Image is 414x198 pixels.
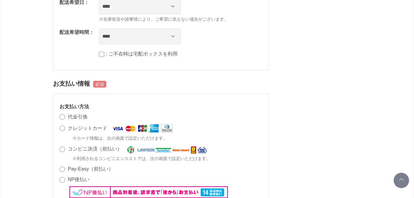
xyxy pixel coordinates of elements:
label: クレジットカード [68,126,107,131]
label: NP後払い [68,177,89,182]
label: Pay-Easy（前払い） [68,166,113,171]
span: ※利用されるコンビニエンスストアは、次の画面で設定いただけます。 [72,155,211,162]
label: 代金引換 [68,114,88,119]
label: : ご不在時は宅配ボックスを利用 [106,51,178,56]
dt: 配送希望時間： [59,29,94,36]
h3: お支払い方法 [59,103,262,110]
img: コンビニ決済（前払い） [126,145,207,154]
label: コンビニ決済（前払い） [68,146,122,151]
span: ※カード情報は、次の画面で設定いただけます。 [72,135,167,142]
h2: お支払い情報 [53,76,269,91]
span: ※在庫状況や諸事情により、ご希望に添えない場合がございます。 [99,16,262,23]
img: クレジットカード [112,124,172,133]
